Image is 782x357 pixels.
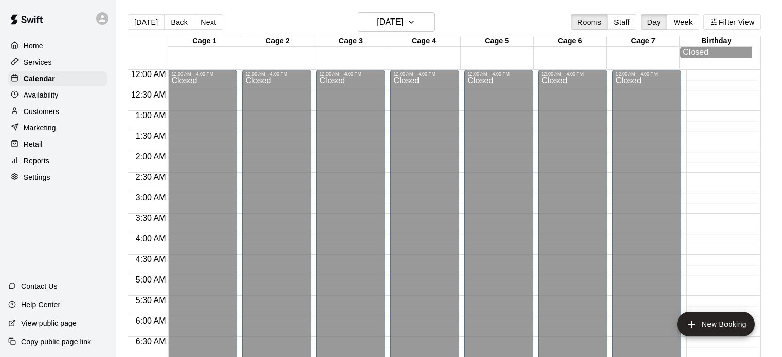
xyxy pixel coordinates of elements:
[358,12,435,32] button: [DATE]
[24,41,43,51] p: Home
[571,14,608,30] button: Rooms
[129,90,169,99] span: 12:30 AM
[171,71,234,77] div: 12:00 AM – 4:00 PM
[133,214,169,222] span: 3:30 AM
[8,153,107,168] a: Reports
[8,38,107,53] a: Home
[541,71,604,77] div: 12:00 AM – 4:00 PM
[194,14,223,30] button: Next
[21,281,58,291] p: Contact Us
[241,36,314,46] div: Cage 2
[680,36,753,46] div: Birthday
[8,137,107,152] a: Retail
[24,172,50,182] p: Settings
[387,36,460,46] div: Cage 4
[133,234,169,243] span: 4:00 AM
[24,90,59,100] p: Availability
[129,70,169,79] span: 12:00 AM
[461,36,534,46] div: Cage 5
[133,131,169,140] span: 1:30 AM
[24,73,55,84] p: Calendar
[393,71,456,77] div: 12:00 AM – 4:00 PM
[24,106,59,117] p: Customers
[667,14,699,30] button: Week
[128,14,165,30] button: [DATE]
[133,152,169,161] span: 2:00 AM
[8,170,107,185] a: Settings
[8,71,107,86] a: Calendar
[24,156,49,166] p: Reports
[245,71,308,77] div: 12:00 AM – 4:00 PM
[164,14,194,30] button: Back
[467,71,530,77] div: 12:00 AM – 4:00 PM
[377,15,403,29] h6: [DATE]
[8,87,107,103] a: Availability
[21,318,77,328] p: View public page
[21,299,60,310] p: Help Center
[133,193,169,202] span: 3:00 AM
[8,120,107,136] a: Marketing
[133,296,169,305] span: 5:30 AM
[133,255,169,264] span: 4:30 AM
[133,316,169,325] span: 6:00 AM
[133,337,169,346] span: 6:30 AM
[8,54,107,70] a: Services
[133,275,169,284] span: 5:00 AM
[641,14,667,30] button: Day
[319,71,382,77] div: 12:00 AM – 4:00 PM
[607,36,680,46] div: Cage 7
[133,173,169,181] span: 2:30 AM
[24,57,52,67] p: Services
[24,123,56,133] p: Marketing
[133,111,169,120] span: 1:00 AM
[615,71,678,77] div: 12:00 AM – 4:00 PM
[21,336,91,347] p: Copy public page link
[24,139,43,149] p: Retail
[703,14,761,30] button: Filter View
[534,36,607,46] div: Cage 6
[677,312,755,336] button: add
[607,14,636,30] button: Staff
[8,104,107,119] a: Customers
[314,36,387,46] div: Cage 3
[168,36,241,46] div: Cage 1
[683,48,750,57] div: Closed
